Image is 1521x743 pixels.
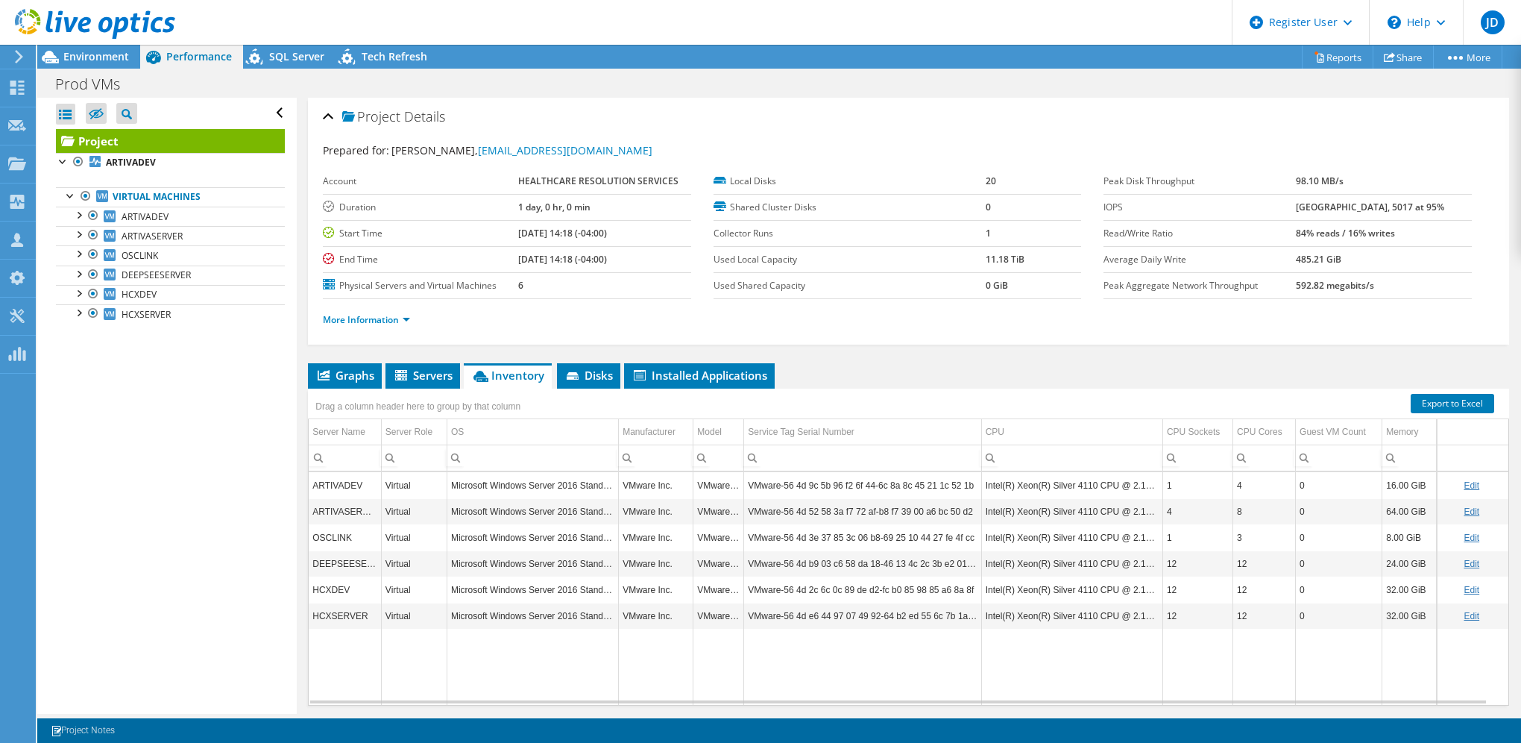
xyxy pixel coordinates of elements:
td: Guest VM Count Column [1296,419,1382,445]
b: 98.10 MB/s [1296,175,1344,187]
span: OSCLINK [122,249,158,262]
b: 11.18 TiB [986,253,1024,266]
td: Column Server Name, Value HCXSERVER [309,603,381,629]
td: Column Manufacturer, Value VMware Inc. [619,551,693,577]
div: Data grid [308,389,1509,706]
td: Column Server Role, Value Virtual [381,524,447,551]
td: Server Name Column [309,419,381,445]
td: Column Service Tag Serial Number, Filter cell [744,445,981,471]
td: Column CPU Sockets, Filter cell [1162,445,1232,471]
div: Server Role [385,423,432,441]
td: Column OS, Filter cell [447,445,618,471]
span: Details [404,107,445,125]
td: Column Memory, Value 24.00 GiB [1382,551,1437,577]
td: Column Memory, Value 32.00 GiB [1382,577,1437,603]
td: Column OS, Value Microsoft Windows Server 2016 Standard [447,498,618,524]
td: Column Memory, Filter cell [1382,445,1437,471]
div: Memory [1386,423,1418,441]
h1: Prod VMs [48,76,143,93]
span: Graphs [315,368,374,383]
b: [DATE] 14:18 (-04:00) [518,253,607,266]
label: Duration [323,200,518,215]
a: Virtual Machines [56,187,285,207]
a: Export to Excel [1411,394,1494,413]
a: Reports [1302,46,1373,69]
div: Virtual [385,607,443,625]
span: Environment [63,49,129,63]
a: ARTIVADEV [56,153,285,172]
td: Column Manufacturer, Value VMware Inc. [619,577,693,603]
td: Column Guest VM Count, Value 0 [1296,524,1382,551]
td: Column Service Tag Serial Number, Value VMware-56 4d 3e 37 85 3c 06 b8-69 25 10 44 27 fe 4f cc [744,524,981,551]
a: HCXDEV [56,285,285,304]
label: End Time [323,252,518,267]
td: Column CPU, Value Intel(R) Xeon(R) Silver 4110 CPU @ 2.10GHz [981,603,1162,629]
td: Column CPU Cores, Value 3 [1233,524,1296,551]
td: Column Manufacturer, Value VMware Inc. [619,524,693,551]
span: Disks [564,368,613,383]
td: Column Guest VM Count, Filter cell [1296,445,1382,471]
td: Column Model, Value VMware71 [693,524,744,551]
b: 1 day, 0 hr, 0 min [518,201,591,213]
td: Column CPU, Value Intel(R) Xeon(R) Silver 4110 CPU @ 2.10GHz [981,577,1162,603]
td: Column Memory, Value 32.00 GiB [1382,603,1437,629]
label: Shared Cluster Disks [714,200,986,215]
td: Column CPU Sockets, Value 4 [1162,498,1232,524]
td: Column OS, Value Microsoft Windows Server 2016 Standard [447,472,618,498]
td: Column Guest VM Count, Value 0 [1296,577,1382,603]
b: [DATE] 14:18 (-04:00) [518,227,607,239]
span: JD [1481,10,1505,34]
div: CPU Sockets [1167,423,1220,441]
b: 592.82 megabits/s [1296,279,1374,292]
span: ARTIVADEV [122,210,169,223]
td: Column CPU Cores, Value 4 [1233,472,1296,498]
label: Collector Runs [714,226,986,241]
td: Column Manufacturer, Filter cell [619,445,693,471]
td: Server Role Column [381,419,447,445]
a: More [1433,46,1502,69]
td: CPU Cores Column [1233,419,1296,445]
a: Project Notes [40,721,125,740]
td: Column CPU Cores, Value 12 [1233,603,1296,629]
td: Column Memory, Value 16.00 GiB [1382,472,1437,498]
td: Column Server Role, Value Virtual [381,472,447,498]
div: Model [697,423,722,441]
td: Column Server Role, Value Virtual [381,498,447,524]
b: 6 [518,279,523,292]
span: Installed Applications [632,368,767,383]
div: Virtual [385,477,443,495]
label: Physical Servers and Virtual Machines [323,278,518,293]
div: OS [451,423,464,441]
label: IOPS [1103,200,1295,215]
td: Column Guest VM Count, Value 0 [1296,498,1382,524]
span: DEEPSEESERVER [122,269,191,281]
td: Column Model, Value VMware71 [693,498,744,524]
span: HCXSERVER [122,308,171,321]
a: DEEPSEESERVER [56,266,285,285]
a: Edit [1464,533,1479,543]
td: Column Model, Filter cell [693,445,744,471]
td: Service Tag Serial Number Column [744,419,981,445]
span: Tech Refresh [362,49,427,63]
span: Project [342,110,400,125]
b: ARTIVADEV [106,156,156,169]
div: Virtual [385,529,443,547]
td: Column CPU Cores, Filter cell [1233,445,1296,471]
a: Share [1373,46,1434,69]
a: Edit [1464,559,1479,569]
td: Column CPU, Value Intel(R) Xeon(R) Silver 4110 CPU @ 2.10GHz [981,498,1162,524]
div: Virtual [385,503,443,521]
label: Account [323,174,518,189]
td: OS Column [447,419,618,445]
label: Peak Disk Throughput [1103,174,1295,189]
a: Edit [1464,611,1479,621]
td: Column CPU, Filter cell [981,445,1162,471]
label: Used Local Capacity [714,252,986,267]
span: SQL Server [269,49,324,63]
td: Model Column [693,419,744,445]
span: [PERSON_NAME], [391,143,652,157]
div: Guest VM Count [1300,423,1366,441]
b: HEALTHCARE RESOLUTION SERVICES [518,175,678,187]
td: Column Service Tag Serial Number, Value VMware-56 4d 2c 6c 0c 89 de d2-fc b0 85 98 85 a6 8a 8f [744,577,981,603]
td: Column Server Role, Value Virtual [381,577,447,603]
